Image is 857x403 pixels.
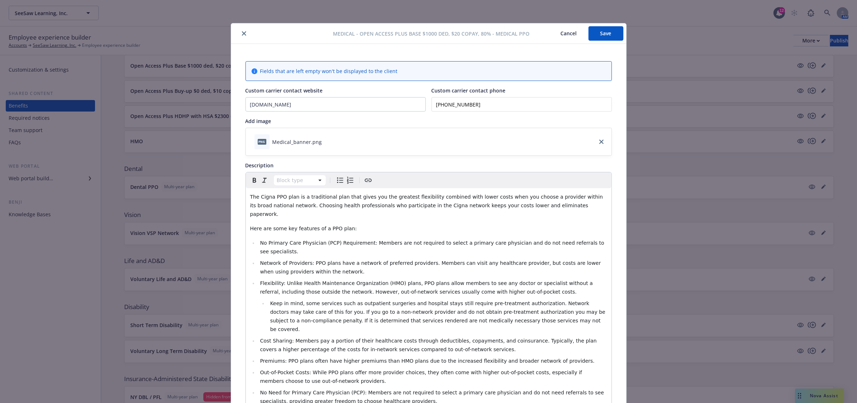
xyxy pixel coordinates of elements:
[250,226,357,231] span: Here are some key features of a PPO plan:
[597,137,606,146] a: close
[250,194,605,217] span: The Cigna PPO plan is a traditional plan that gives you the greatest flexibility combined with lo...
[260,370,583,384] span: Out-of-Pocket Costs: While PPO plans offer more provider choices, they often come with higher out...
[270,300,607,332] span: Keep in mind, some services such as outpatient surgeries and hospital stays still require pre-tre...
[588,26,623,41] button: Save
[363,175,373,185] button: Create link
[260,240,606,254] span: No Primary Care Physician (PCP) Requirement: Members are not required to select a primary care ph...
[260,260,602,275] span: Network of Providers: PPO plans have a network of preferred providers. Members can visit any heal...
[245,162,274,169] span: Description
[432,97,612,112] input: Add custom carrier contact phone
[260,280,594,295] span: Flexibility: Unlike Health Maintenance Organization (HMO) plans, PPO plans allow members to see a...
[432,87,506,94] span: Custom carrier contact phone
[246,98,425,111] input: Add custom carrier contact website
[549,26,588,41] button: Cancel
[272,138,322,146] div: Medical_banner.png
[345,175,355,185] button: Numbered list
[249,175,260,185] button: Bold
[335,175,355,185] div: toggle group
[260,338,598,352] span: Cost Sharing: Members pay a portion of their healthcare costs through deductibles, copayments, an...
[240,29,248,38] button: close
[260,175,270,185] button: Italic
[260,67,398,75] span: Fields that are left empty won't be displayed to the client
[245,118,271,124] span: Add image
[325,138,331,146] button: download file
[260,358,594,364] span: Premiums: PPO plans often have higher premiums than HMO plans due to the increased flexibility an...
[335,175,345,185] button: Bulleted list
[258,139,266,144] span: png
[333,30,530,37] span: Medical - Open Access Plus Base $1000 ded, $20 copay, 80% - Medical PPO
[274,175,326,185] button: Block type
[245,87,323,94] span: Custom carrier contact website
